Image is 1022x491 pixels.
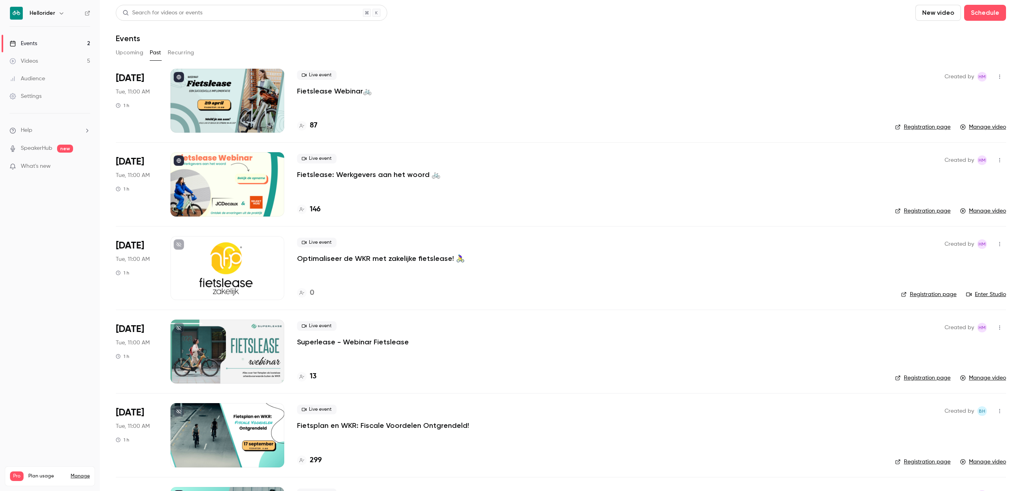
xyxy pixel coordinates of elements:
[116,152,158,216] div: Jan 21 Tue, 11:00 AM (Europe/Amsterdam)
[310,371,317,382] h4: 13
[901,290,957,298] a: Registration page
[10,40,37,48] div: Events
[21,144,52,153] a: SpeakerHub
[30,9,55,17] h6: Hellorider
[945,155,974,165] span: Created by
[310,455,322,466] h4: 299
[21,162,51,171] span: What's new
[123,9,202,17] div: Search for videos or events
[116,339,150,347] span: Tue, 11:00 AM
[10,57,38,65] div: Videos
[960,374,1006,382] a: Manage video
[57,145,73,153] span: new
[28,473,66,479] span: Plan usage
[895,374,951,382] a: Registration page
[116,72,144,85] span: [DATE]
[310,204,321,215] h4: 146
[978,323,986,332] span: HM
[977,239,987,249] span: Heleen Mostert
[116,236,158,300] div: Oct 8 Tue, 11:00 AM (Europe/Amsterdam)
[116,320,158,384] div: Sep 24 Tue, 11:00 AM (Europe/Amsterdam)
[116,270,129,276] div: 1 h
[977,323,987,332] span: Heleen Mostert
[895,458,951,466] a: Registration page
[945,239,974,249] span: Created by
[21,126,32,135] span: Help
[978,239,986,249] span: HM
[116,186,129,192] div: 1 h
[116,46,143,59] button: Upcoming
[116,406,144,419] span: [DATE]
[116,403,158,467] div: Sep 17 Tue, 11:00 AM (Europe/Amsterdam)
[977,72,987,82] span: Heleen Mostert
[116,353,129,360] div: 1 h
[116,422,150,430] span: Tue, 11:00 AM
[297,238,337,247] span: Live event
[960,123,1006,131] a: Manage video
[895,123,951,131] a: Registration page
[297,254,465,263] a: Optimaliseer de WKR met zakelijke fietslease! 🚴‍♀️
[966,290,1006,298] a: Enter Studio
[978,155,986,165] span: HM
[960,207,1006,215] a: Manage video
[297,170,440,179] a: Fietslease: Werkgevers aan het woord 🚲
[116,34,140,43] h1: Events
[915,5,961,21] button: New video
[116,239,144,252] span: [DATE]
[116,437,129,443] div: 1 h
[310,120,317,131] h4: 87
[977,406,987,416] span: Bart Hoogstad
[10,92,42,100] div: Settings
[297,455,322,466] a: 299
[297,120,317,131] a: 87
[977,155,987,165] span: Heleen Mostert
[116,255,150,263] span: Tue, 11:00 AM
[895,207,951,215] a: Registration page
[116,69,158,133] div: Apr 29 Tue, 11:00 AM (Europe/Amsterdam)
[297,70,337,80] span: Live event
[297,154,337,163] span: Live event
[10,7,23,20] img: Hellorider
[116,155,144,168] span: [DATE]
[297,405,337,414] span: Live event
[10,126,90,135] li: help-dropdown-opener
[150,46,161,59] button: Past
[297,421,469,430] a: Fietsplan en WKR: Fiscale Voordelen Ontgrendeld!
[297,288,314,298] a: 0
[297,337,409,347] a: Superlease - Webinar Fietslease
[297,204,321,215] a: 146
[116,102,129,109] div: 1 h
[116,88,150,96] span: Tue, 11:00 AM
[960,458,1006,466] a: Manage video
[10,471,24,481] span: Pro
[979,406,985,416] span: BH
[168,46,194,59] button: Recurring
[10,75,45,83] div: Audience
[945,72,974,82] span: Created by
[945,406,974,416] span: Created by
[116,171,150,179] span: Tue, 11:00 AM
[297,321,337,331] span: Live event
[978,72,986,82] span: HM
[964,5,1006,21] button: Schedule
[71,473,90,479] a: Manage
[310,288,314,298] h4: 0
[297,371,317,382] a: 13
[297,86,372,96] a: Fietslease Webinar🚲
[945,323,974,332] span: Created by
[116,323,144,336] span: [DATE]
